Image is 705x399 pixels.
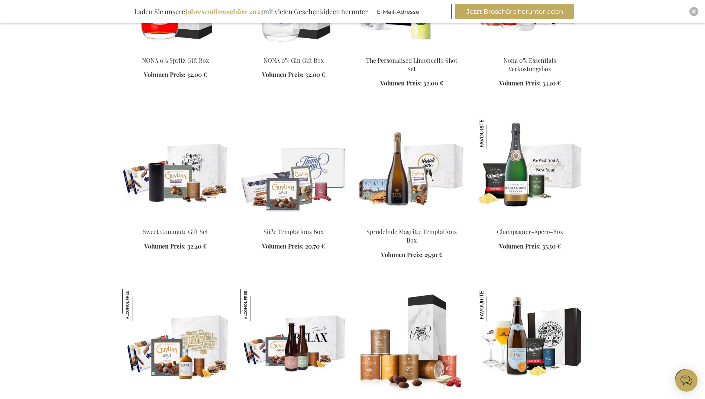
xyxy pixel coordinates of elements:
a: NONA 0% Gin Gift Box [263,56,324,64]
a: Nona 0% Essentials Verkostungsbox [504,56,556,73]
img: P-Stash Sweet Nuts Gift Box [359,289,465,393]
a: Süße Temptations Box [263,228,323,236]
span: 32,00 € [305,71,325,78]
a: Sparkling Margritte Temptations Box [359,218,465,226]
img: Dame Jeanne Champagne Beer Apéro Box With Personalised Glasses [477,289,583,393]
img: Champagne Apéro Box [477,117,583,221]
span: 32,40 € [187,242,207,250]
a: Volumen Preis: 32,00 € [262,71,325,79]
form: marketing offers and promotions [373,4,454,22]
a: Volumen Preis: 20,70 € [262,242,325,251]
span: Volumen Preis: [380,79,422,87]
a: Nona 0% Gin Gift Box [240,47,347,54]
img: Sparkling Margritte Temptations Box [359,117,465,221]
img: Champagner-Apéro-Box [477,117,509,149]
a: Volumen Preis: 32,00 € [380,79,443,88]
img: Dame Jeanne Brut Bier Apéro-Box mit personalisierten Gläsern [477,289,509,321]
iframe: belco-activator-frame [675,369,698,392]
a: Volumen Preis: 32,00 € [144,71,207,79]
a: Dame Jeanne Champagne Beer Apéro Box With Personalised Glasses Dame Jeanne Brut Bier Apéro-Box mi... [477,390,583,397]
span: Volumen Preis: [262,242,304,250]
a: Nona 0% Essentials Tasting box [477,47,583,54]
a: P-Stash Sweet Nuts Gift Box [359,390,465,397]
a: Feliz Sparkling 0% Sweet Indulgence Set Feliz Sparkling 0% Süßes Verwöhnset [240,390,347,397]
a: The Personalised Limoncello Shot Set [366,56,457,73]
a: Sprudelnde Magritte Temptations Box [366,228,457,244]
span: 25,50 € [424,251,443,259]
a: NONA 0% Spritz Gift Box [122,47,229,54]
a: Gimber Sweet Indulgence Set Gimber Süßes Verwöhnset [122,390,229,397]
span: Volumen Preis: [499,242,541,250]
div: Close [689,7,698,16]
a: Volumen Preis: 34,10 € [499,79,561,88]
span: 32,00 € [187,71,207,78]
a: Sweet Commute Gift Set [143,228,208,236]
button: Jetzt Broschüre herunterladen [455,4,574,19]
span: 34,10 € [542,79,561,87]
input: E-Mail-Adresse [373,4,452,19]
img: Gimber Süßes Verwöhnset [122,289,154,321]
img: Gimber Sweet Indulgence Set [122,289,229,393]
span: 32,00 € [423,79,443,87]
a: The Personalised Limoncello Shot Set [359,47,465,54]
img: Close [692,9,696,14]
img: Sweet Temptations Box [240,117,347,221]
b: Jahresendbroschüre 2025 [185,7,263,16]
a: Sweet Temptations Box [240,218,347,226]
div: Laden Sie unsere mit vielen Geschenkideen herunter [131,4,371,19]
a: Volumen Preis: 32,40 € [144,242,207,251]
span: Volumen Preis: [262,71,304,78]
img: Feliz Sparkling 0% Sweet Indulgence Set [240,289,347,393]
a: Volumen Preis: 25,50 € [381,251,443,259]
span: Volumen Preis: [144,242,186,250]
a: Champagner-Apéro-Box [497,228,563,236]
span: Volumen Preis: [381,251,423,259]
img: Sweet Commute Gift Box [122,117,229,221]
span: 20,70 € [305,242,325,250]
img: Feliz Sparkling 0% Süßes Verwöhnset [240,289,272,321]
a: Champagne Apéro Box Champagner-Apéro-Box [477,218,583,226]
span: Volumen Preis: [144,71,185,78]
a: Sweet Commute Gift Box [122,218,229,226]
span: Volumen Preis: [499,79,541,87]
a: NONA 0% Spritz Gift Box [142,56,209,64]
a: Volumen Preis: 35,30 € [499,242,561,251]
span: 35,30 € [542,242,561,250]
